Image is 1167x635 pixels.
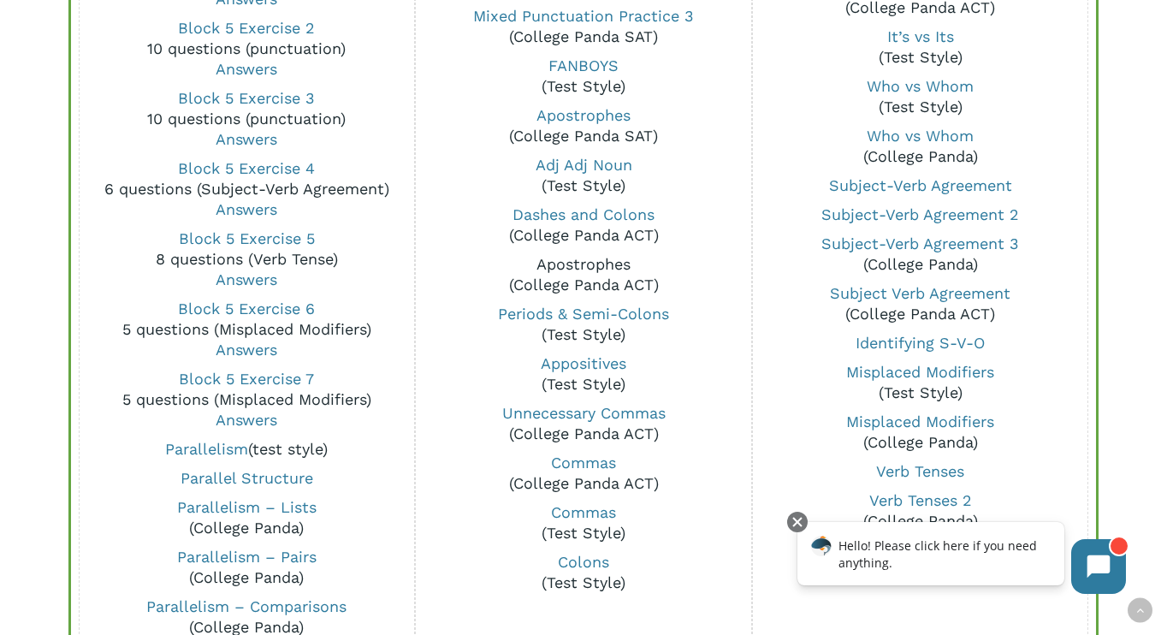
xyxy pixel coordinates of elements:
a: Who vs Whom [867,127,974,145]
a: Identifying S-V-O [856,334,985,352]
p: (Test Style) [426,56,741,97]
p: (College Panda) [763,126,1078,167]
a: Unnecessary Commas [502,404,666,422]
a: Apostrophes [536,106,631,124]
a: Verb Tenses [876,462,964,480]
iframe: Chatbot [779,508,1143,611]
a: Commas [551,454,616,472]
a: Subject-Verb Agreement [829,176,1012,194]
a: Parallelism – Comparisons [146,597,347,615]
a: It’s vs Its [887,27,954,45]
a: Parallelism [165,440,248,458]
p: (College Panda) [763,490,1078,531]
a: Subject Verb Agreement [830,284,1010,302]
p: (College Panda ACT) [763,283,1078,324]
a: Answers [216,130,277,148]
p: (College Panda) [763,412,1078,453]
a: Answers [216,411,277,429]
p: 10 questions (punctuation) [89,18,404,80]
p: 6 questions (Subject-Verb Agreement) [89,158,404,220]
p: (College Panda ACT) [426,453,741,494]
p: (Test Style) [763,362,1078,403]
p: (College Panda ACT) [426,403,741,444]
a: Block 5 Exercise 2 [178,19,315,37]
a: Colons [558,553,609,571]
a: Block 5 Exercise 5 [179,229,315,247]
a: Answers [216,60,277,78]
a: Appositives [541,354,626,372]
a: Answers [216,200,277,218]
a: Misplaced Modifiers [846,412,994,430]
a: Block 5 Exercise 4 [178,159,315,177]
a: Block 5 Exercise 3 [178,89,315,107]
a: Parallelism – Pairs [177,548,317,566]
p: 5 questions (Misplaced Modifiers) [89,369,404,430]
a: Mixed Punctuation Practice 3 [473,7,694,25]
a: Parallelism – Lists [177,498,317,516]
p: (Test Style) [426,502,741,543]
p: 10 questions (punctuation) [89,88,404,150]
a: Misplaced Modifiers [846,363,994,381]
a: Adj Adj Noun [536,156,632,174]
p: (Test Style) [426,353,741,395]
p: (College Panda SAT) [426,105,741,146]
a: Parallel Structure [181,469,313,487]
a: Subject-Verb Agreement 3 [821,234,1019,252]
a: Answers [216,270,277,288]
p: (Test Style) [763,27,1078,68]
a: Verb Tenses 2 [869,491,972,509]
p: (Test Style) [426,155,741,196]
a: Who vs Whom [867,77,974,95]
a: Subject-Verb Agreement 2 [821,205,1019,223]
p: (College Panda) [763,234,1078,275]
a: Answers [216,341,277,359]
p: (College Panda) [89,547,404,588]
a: Periods & Semi-Colons [498,305,669,323]
p: (Test Style) [763,76,1078,117]
p: (College Panda ACT) [426,254,741,295]
a: FANBOYS [548,56,619,74]
p: (Test Style) [426,552,741,593]
p: (College Panda SAT) [426,6,741,47]
a: Block 5 Exercise 6 [178,300,315,317]
p: 8 questions (Verb Tense) [89,228,404,290]
a: Commas [551,503,616,521]
a: Dashes and Colons [512,205,655,223]
p: (College Panda) [89,497,404,538]
a: Block 5 Exercise 7 [179,370,314,388]
p: 5 questions (Misplaced Modifiers) [89,299,404,360]
p: (test style) [89,439,404,460]
p: (Test Style) [426,304,741,345]
a: Apostrophes [536,255,631,273]
p: (College Panda ACT) [426,205,741,246]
